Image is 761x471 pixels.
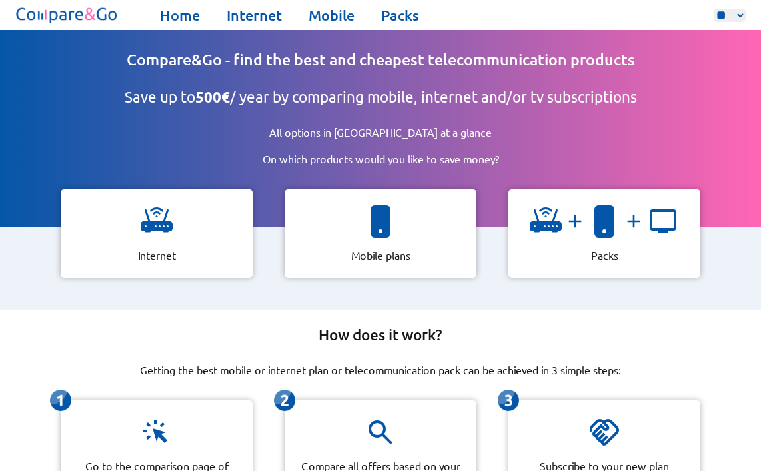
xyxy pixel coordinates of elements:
p: Packs [591,248,618,262]
a: icon representing a smartphone Mobile plans [274,189,487,278]
img: icon representing a handshake [588,416,620,448]
img: icon representing the second-step [274,390,295,411]
img: icon representing a magnifying glass [365,416,396,448]
p: Internet [138,248,176,262]
img: Logo of Compare&Go [13,3,121,27]
img: icon representing a click [141,416,173,448]
img: icon representing a wifi [530,205,562,238]
img: icon representing a tv [647,205,679,238]
p: All options in [GEOGRAPHIC_DATA] at a glance [227,125,534,139]
a: Home [160,6,200,25]
h1: Compare&Go - find the best and cheapest telecommunication products [127,50,635,69]
p: On which products would you like to save money? [220,152,542,165]
img: icon representing a wifi [141,205,173,238]
img: icon representing the first-step [50,390,71,411]
a: icon representing a wifi Internet [50,189,263,278]
img: and [562,211,588,232]
a: Mobile [309,6,355,25]
p: Getting the best mobile or internet plan or telecommunication pack can be achieved in 3 simple st... [140,363,621,376]
a: icon representing a wifiandicon representing a smartphoneandicon representing a tv Packs [498,189,711,278]
p: Mobile plans [351,248,410,262]
img: icon representing a smartphone [365,205,396,238]
a: Internet [227,6,282,25]
h2: How does it work? [319,326,442,344]
a: Packs [381,6,419,25]
b: 500€ [195,88,230,106]
img: and [620,211,647,232]
img: icon representing a smartphone [588,205,620,238]
h2: Save up to / year by comparing mobile, internet and/or tv subscriptions [125,88,637,107]
img: icon representing the third-step [498,390,519,411]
